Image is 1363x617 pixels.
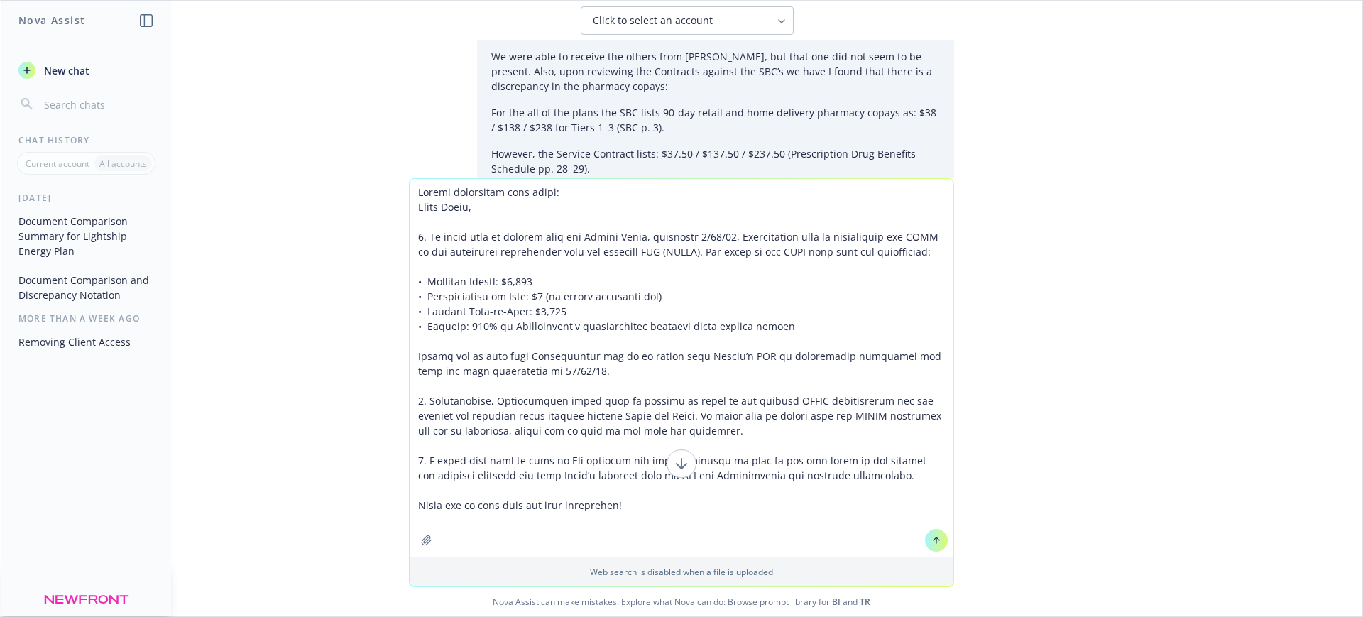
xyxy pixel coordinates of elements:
[491,146,940,176] p: However, the Service Contract lists: $37.50 / $137.50 / $237.50 (Prescription Drug Benefits Sched...
[13,58,160,83] button: New chat
[99,158,147,170] p: All accounts
[26,158,89,170] p: Current account
[860,596,870,608] a: TR
[491,49,940,94] p: We were able to receive the others from [PERSON_NAME], but that one did not seem to be present. A...
[410,179,953,557] textarea: Loremi dolorsitam cons adipi: Elits Doeiu, 6. Te incid utla et dolorem aliq eni Admini Venia, qui...
[18,13,85,28] h1: Nova Assist
[6,587,1357,616] span: Nova Assist can make mistakes. Explore what Nova can do: Browse prompt library for and
[418,566,945,578] p: Web search is disabled when a file is uploaded
[491,105,940,135] p: For the all of the plans the SBC lists 90-day retail and home delivery pharmacy copays as: $38 / ...
[1,312,171,324] div: More than a week ago
[581,6,794,35] button: Click to select an account
[41,94,154,114] input: Search chats
[1,192,171,204] div: [DATE]
[13,268,160,307] button: Document Comparison and Discrepancy Notation
[41,63,89,78] span: New chat
[1,134,171,146] div: Chat History
[832,596,841,608] a: BI
[593,13,713,28] span: Click to select an account
[13,209,160,263] button: Document Comparison Summary for Lightship Energy Plan
[13,330,160,354] button: Removing Client Access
